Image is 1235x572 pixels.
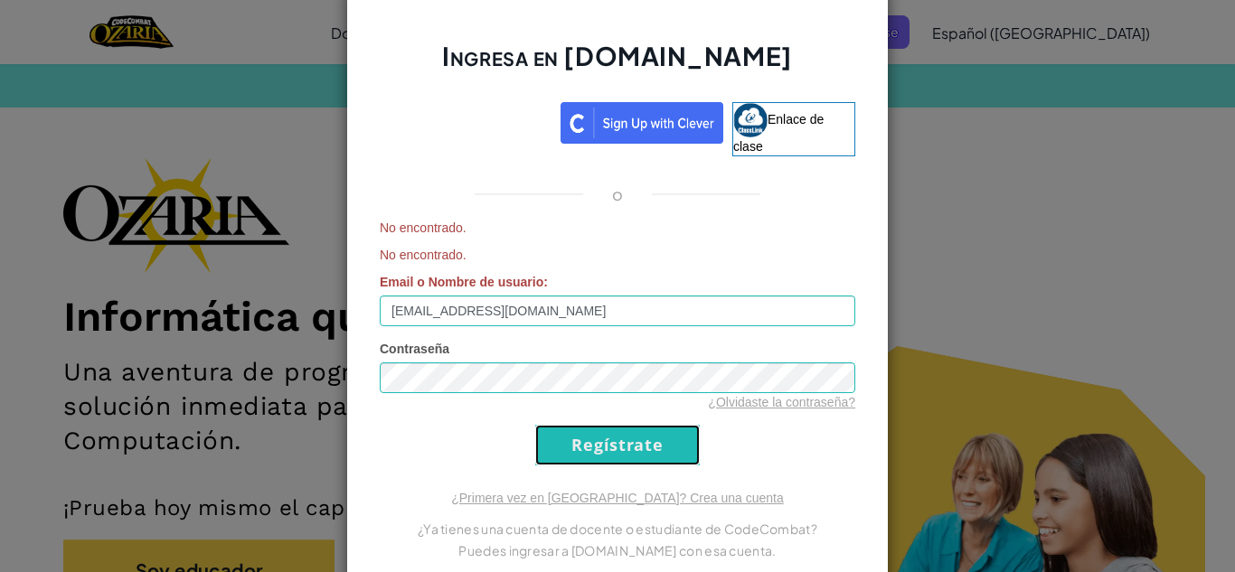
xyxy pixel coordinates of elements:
[733,103,768,137] img: classlink-logo-small.png
[380,275,543,289] font: Email o Nombre de usuario
[380,342,449,356] font: Contraseña
[543,275,548,289] font: :
[458,542,776,558] font: Puedes ingresar a [DOMAIN_NAME] con esa cuenta.
[612,183,623,204] font: o
[380,219,855,237] span: No encontrado.
[733,111,824,153] font: Enlace de clase
[535,425,700,465] input: Regístrate
[442,40,792,71] font: Ingresa en [DOMAIN_NAME]
[708,395,855,409] a: ¿Olvidaste la contraseña?
[561,102,723,144] img: clever_sso_button@2x.png
[418,520,817,537] font: ¿Ya tienes una cuenta de docente o estudiante de CodeCombat?
[380,246,855,264] span: No encontrado.
[371,100,561,140] iframe: Botón de Acceder con Google
[451,491,784,505] a: ¿Primera vez en [GEOGRAPHIC_DATA]? Crea una cuenta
